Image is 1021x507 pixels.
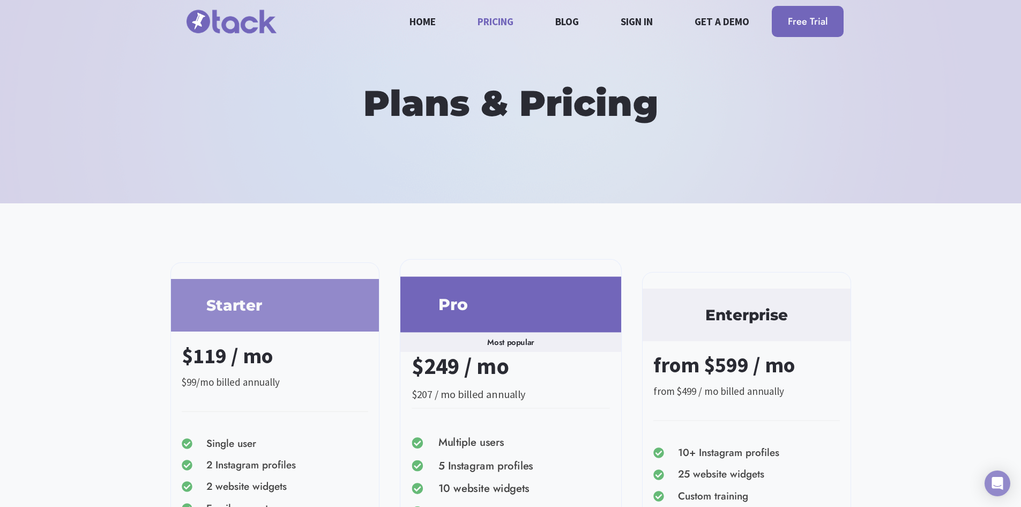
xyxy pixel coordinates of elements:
a: Free Trial [772,6,844,38]
h2: Enterprise [643,289,851,341]
p: from $599 / mo [653,354,840,376]
a: Sign in [615,7,659,35]
img: tack [178,4,285,40]
a: Blog [549,7,585,35]
h2: Starter [171,279,379,332]
p: from $499 / mo billed annually [653,386,840,396]
a: Pricing [472,7,520,35]
a: Get a demo [689,7,756,35]
span: 10+ Instagram profiles [678,445,779,461]
span: Custom training [678,488,748,504]
span: 25 website widgets [678,466,764,482]
span: 2 website widgets [206,479,287,495]
h2: Pro [400,277,621,333]
span: Single user [206,436,256,452]
div: Open Intercom Messenger [985,471,1010,496]
p: $249 / mo [412,355,610,377]
nav: Primary Navigation [404,7,756,35]
h1: Plans & Pricing [355,86,666,122]
span: 10 website widgets [438,480,529,497]
a: Home [404,7,442,35]
p: $119 / mo [182,345,368,366]
p: $207 / mo billed annually [412,389,610,400]
span: 5 Instagram profiles [438,457,533,474]
span: Multiple users [438,434,504,451]
p: Most popular [400,333,621,352]
p: $99/mo billed annually [182,377,368,387]
span: 2 Instagram profiles [206,457,296,473]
